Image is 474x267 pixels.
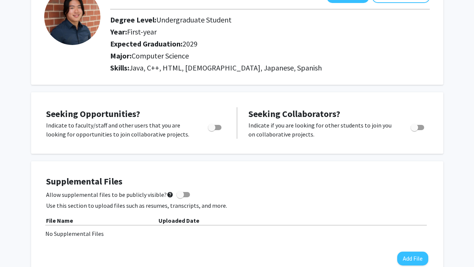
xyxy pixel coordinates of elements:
[110,39,388,48] h2: Expected Graduation:
[45,229,429,238] div: No Supplemental Files
[46,201,428,210] p: Use this section to upload files such as resumes, transcripts, and more.
[397,252,428,265] button: Add File
[46,121,194,139] p: Indicate to faculty/staff and other users that you are looking for opportunities to join collabor...
[248,108,340,120] span: Seeking Collaborators?
[110,63,430,72] h2: Skills:
[156,15,232,24] span: Undergraduate Student
[46,217,73,224] b: File Name
[167,190,173,199] mat-icon: help
[110,27,388,36] h2: Year:
[46,190,173,199] span: Allow supplemental files to be publicly visible?
[129,63,322,72] span: Java, C++, HTML, [DEMOGRAPHIC_DATA], Japanese, Spanish
[46,108,140,120] span: Seeking Opportunities?
[110,51,430,60] h2: Major:
[6,233,32,261] iframe: Chat
[132,51,189,60] span: Computer Science
[158,217,199,224] b: Uploaded Date
[205,121,226,132] div: Toggle
[408,121,428,132] div: Toggle
[46,176,428,187] h4: Supplemental Files
[110,15,388,24] h2: Degree Level:
[127,27,157,36] span: First-year
[248,121,396,139] p: Indicate if you are looking for other students to join you on collaborative projects.
[182,39,197,48] span: 2029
